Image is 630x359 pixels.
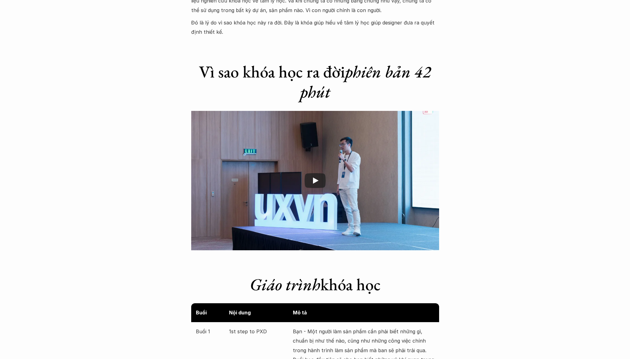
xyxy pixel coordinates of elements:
[300,61,435,103] em: phiên bản 42 phút
[305,173,326,188] button: Play
[196,309,207,316] strong: Buổi
[293,309,307,316] strong: Mô tả
[229,327,290,336] p: 1st step to PXD
[191,62,439,102] h1: Vì sao khóa học ra đời
[191,18,439,37] p: Đó là lý do vì sao khóa học này ra đời. Đây là khóa giúp hiểu về tâm lý học giúp designer đưa ra ...
[191,274,439,295] h1: khóa học
[229,309,251,316] strong: Nội dung
[196,327,226,336] p: Buổi 1
[250,274,320,295] em: Giáo trình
